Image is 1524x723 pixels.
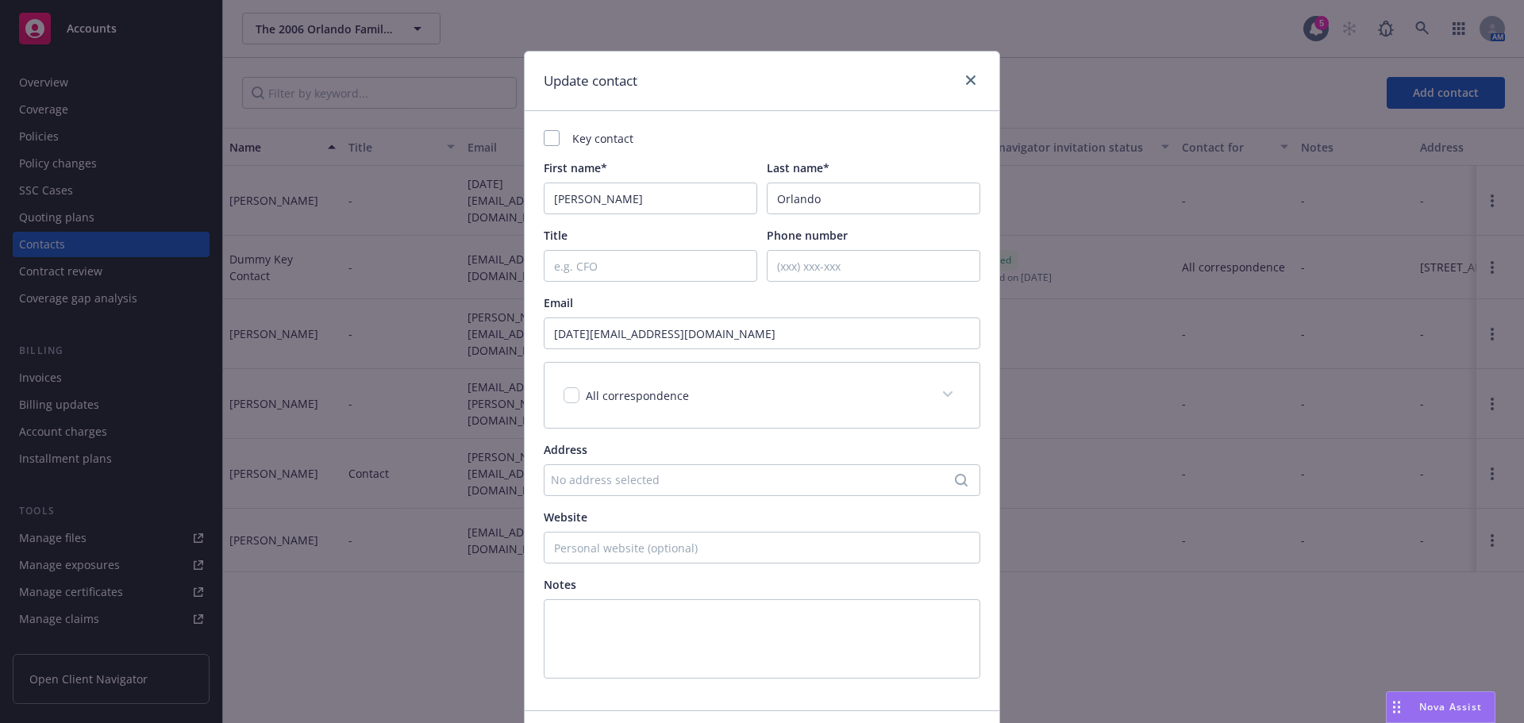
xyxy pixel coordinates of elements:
[544,228,568,243] span: Title
[767,228,848,243] span: Phone number
[544,317,980,349] input: example@email.com
[1387,692,1407,722] div: Drag to move
[586,388,689,403] span: All correspondence
[545,363,979,428] div: All correspondence
[544,510,587,525] span: Website
[544,532,980,563] input: Personal website (optional)
[544,130,980,147] div: Key contact
[1386,691,1495,723] button: Nova Assist
[544,464,980,496] button: No address selected
[551,471,957,488] div: No address selected
[1419,700,1482,713] span: Nova Assist
[544,250,757,282] input: e.g. CFO
[544,183,757,214] input: First Name
[767,183,980,214] input: Last Name
[544,577,576,592] span: Notes
[961,71,980,90] a: close
[955,474,968,486] svg: Search
[544,71,637,91] h1: Update contact
[544,160,607,175] span: First name*
[544,442,587,457] span: Address
[767,250,980,282] input: (xxx) xxx-xxx
[544,295,573,310] span: Email
[767,160,829,175] span: Last name*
